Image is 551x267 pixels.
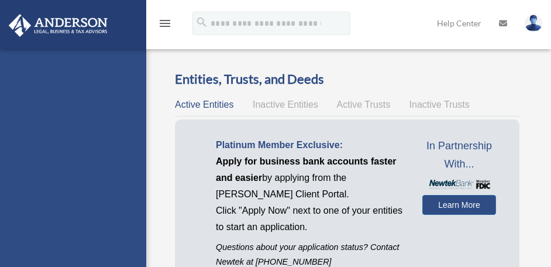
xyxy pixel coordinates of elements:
[337,100,391,109] span: Active Trusts
[195,16,208,29] i: search
[422,137,496,174] span: In Partnership With...
[525,15,542,32] img: User Pic
[216,137,405,153] p: Platinum Member Exclusive:
[158,20,172,30] a: menu
[5,14,111,37] img: Anderson Advisors Platinum Portal
[216,156,397,183] span: Apply for business bank accounts faster and easier
[216,153,405,203] p: by applying from the [PERSON_NAME] Client Portal.
[422,195,496,215] a: Learn More
[175,70,519,88] h3: Entities, Trusts, and Deeds
[216,203,405,235] p: Click "Apply Now" next to one of your entities to start an application.
[409,100,470,109] span: Inactive Trusts
[158,16,172,30] i: menu
[253,100,318,109] span: Inactive Entities
[428,180,490,189] img: NewtekBankLogoSM.png
[175,100,233,109] span: Active Entities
